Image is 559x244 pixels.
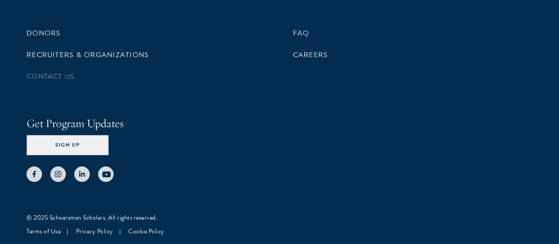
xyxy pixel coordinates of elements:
[293,28,309,39] a: FAQ
[27,28,61,39] a: Donors
[27,50,149,60] a: Recruiters & Organizations
[27,213,532,222] div: © 2025 Schwarzman Scholars. All rights reserved.
[27,136,108,155] button: Sign Up
[76,227,113,236] a: Privacy Policy
[27,115,532,132] h4: Get Program Updates
[27,71,75,82] a: Contact Us
[27,227,61,236] a: Terms of Use
[293,50,328,60] a: Careers
[128,227,164,236] a: Cookie Policy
